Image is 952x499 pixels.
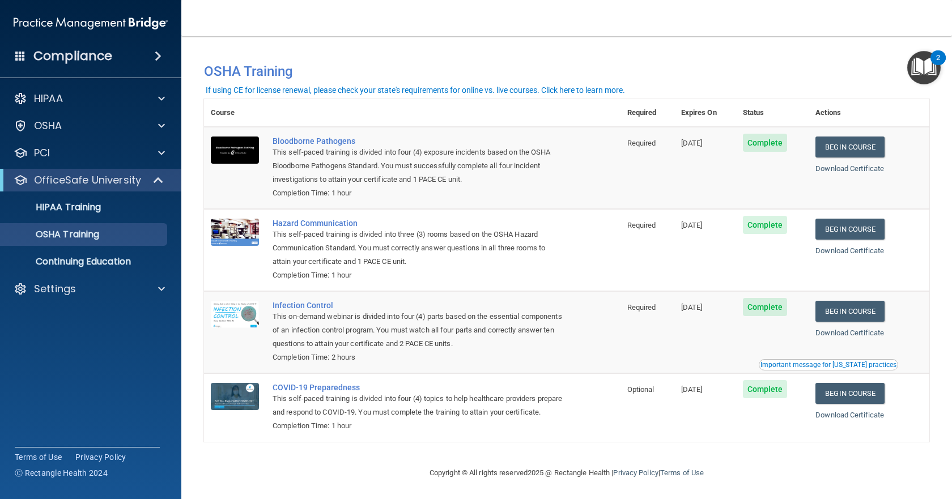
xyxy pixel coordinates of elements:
a: Hazard Communication [273,219,564,228]
p: OfficeSafe University [34,173,141,187]
a: Infection Control [273,301,564,310]
a: OfficeSafe University [14,173,164,187]
span: Complete [743,380,788,398]
span: Required [627,303,656,312]
a: OSHA [14,119,165,133]
a: Begin Course [815,383,885,404]
span: Complete [743,298,788,316]
div: Completion Time: 1 hour [273,186,564,200]
h4: Compliance [33,48,112,64]
div: Completion Time: 1 hour [273,268,564,282]
a: Download Certificate [815,329,884,337]
div: This self-paced training is divided into four (4) topics to help healthcare providers prepare and... [273,392,564,419]
a: PCI [14,146,165,160]
div: This self-paced training is divided into three (3) rooms based on the OSHA Hazard Communication S... [273,228,564,268]
a: Privacy Policy [613,468,658,477]
span: [DATE] [681,385,703,394]
th: Required [620,99,674,127]
img: PMB logo [14,12,168,35]
a: Begin Course [815,137,885,157]
th: Expires On [674,99,736,127]
iframe: Drift Widget Chat Controller [756,419,938,464]
div: Completion Time: 2 hours [273,351,564,364]
p: OSHA [34,119,62,133]
p: HIPAA [34,92,63,105]
div: Copyright © All rights reserved 2025 @ Rectangle Health | | [360,455,773,491]
span: Optional [627,385,654,394]
div: Completion Time: 1 hour [273,419,564,433]
div: Important message for [US_STATE] practices [760,361,896,368]
a: Terms of Use [15,451,62,463]
p: HIPAA Training [7,202,101,213]
h4: OSHA Training [204,63,929,79]
span: Complete [743,216,788,234]
th: Status [736,99,809,127]
a: Download Certificate [815,411,884,419]
a: COVID-19 Preparedness [273,383,564,392]
a: Begin Course [815,301,885,322]
p: Continuing Education [7,256,162,267]
a: Privacy Policy [75,451,126,463]
div: If using CE for license renewal, please check your state's requirements for online vs. live cours... [206,86,625,94]
div: This on-demand webinar is divided into four (4) parts based on the essential components of an inf... [273,310,564,351]
button: Read this if you are a dental practitioner in the state of CA [759,359,898,370]
div: 2 [936,58,940,72]
span: [DATE] [681,221,703,229]
p: Settings [34,282,76,296]
span: Ⓒ Rectangle Health 2024 [15,467,108,479]
th: Course [204,99,266,127]
a: Settings [14,282,165,296]
span: Complete [743,134,788,152]
span: Required [627,139,656,147]
a: HIPAA [14,92,165,105]
a: Bloodborne Pathogens [273,137,564,146]
span: Required [627,221,656,229]
a: Begin Course [815,219,885,240]
button: Open Resource Center, 2 new notifications [907,51,941,84]
a: Download Certificate [815,164,884,173]
p: PCI [34,146,50,160]
a: Download Certificate [815,246,884,255]
span: [DATE] [681,139,703,147]
span: [DATE] [681,303,703,312]
p: OSHA Training [7,229,99,240]
div: This self-paced training is divided into four (4) exposure incidents based on the OSHA Bloodborne... [273,146,564,186]
button: If using CE for license renewal, please check your state's requirements for online vs. live cours... [204,84,627,96]
th: Actions [809,99,929,127]
a: Terms of Use [660,468,704,477]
